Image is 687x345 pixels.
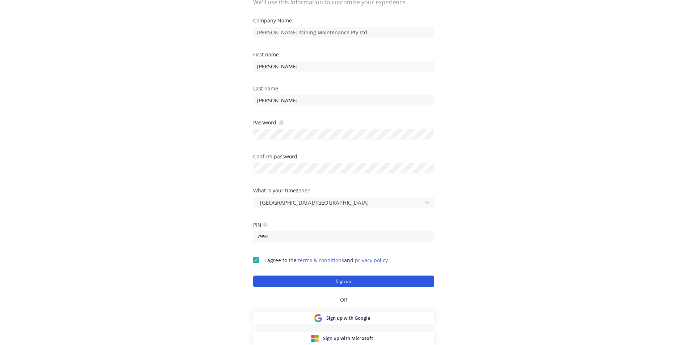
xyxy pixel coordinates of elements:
div: OR [253,287,434,312]
a: privacy policy [355,257,388,264]
div: Last name [253,86,434,91]
div: What is your timezone? [253,188,434,193]
div: Company Name [253,18,434,23]
button: Sign up [253,276,434,287]
div: First name [253,52,434,57]
div: Confirm password [253,154,434,159]
span: I agree to the and [264,257,388,264]
button: Sign up with Google [253,312,434,324]
div: Password [253,119,284,126]
span: Sign up with Microsoft [323,335,373,342]
a: terms & conditions [298,257,344,264]
button: Sign up with Microsoft [253,332,434,345]
span: Sign up with Google [326,315,370,321]
div: PIN [253,221,268,228]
